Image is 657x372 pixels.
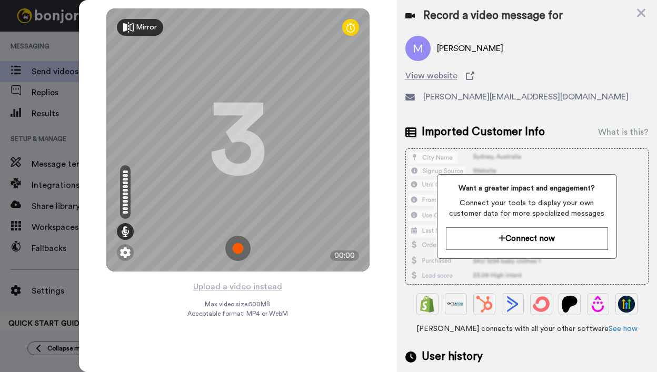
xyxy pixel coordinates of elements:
[190,280,285,294] button: Upload a video instead
[533,296,550,313] img: ConvertKit
[405,69,649,82] a: View website
[330,250,359,261] div: 00:00
[504,296,521,313] img: ActiveCampaign
[598,126,649,138] div: What is this?
[419,296,436,313] img: Shopify
[618,296,635,313] img: GoHighLevel
[225,236,251,261] img: ic_record_start.svg
[187,309,288,318] span: Acceptable format: MP4 or WebM
[423,91,629,103] span: [PERSON_NAME][EMAIL_ADDRESS][DOMAIN_NAME]
[405,69,457,82] span: View website
[561,296,578,313] img: Patreon
[446,227,609,250] button: Connect now
[120,247,131,258] img: ic_gear.svg
[446,183,609,194] span: Want a greater impact and engagement?
[405,324,649,334] span: [PERSON_NAME] connects with all your other software
[422,124,545,140] span: Imported Customer Info
[446,198,609,219] span: Connect your tools to display your own customer data for more specialized messages
[422,349,483,365] span: User history
[205,300,271,308] span: Max video size: 500 MB
[590,296,606,313] img: Drip
[609,325,638,333] a: See how
[447,296,464,313] img: Ontraport
[476,296,493,313] img: Hubspot
[209,100,267,179] div: 3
